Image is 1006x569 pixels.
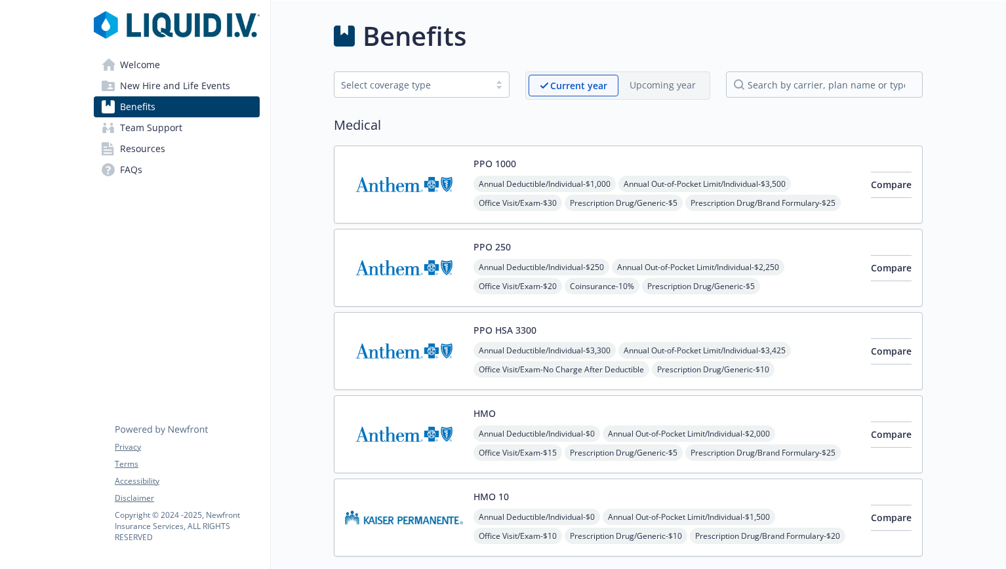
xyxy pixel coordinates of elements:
[871,511,912,524] span: Compare
[334,115,923,135] h2: Medical
[120,138,165,159] span: Resources
[565,528,687,544] span: Prescription Drug/Generic - $10
[94,75,260,96] a: New Hire and Life Events
[871,422,912,448] button: Compare
[871,178,912,191] span: Compare
[603,425,775,442] span: Annual Out-of-Pocket Limit/Individual - $2,000
[871,172,912,198] button: Compare
[871,345,912,357] span: Compare
[473,278,562,294] span: Office Visit/Exam - $20
[473,259,609,275] span: Annual Deductible/Individual - $250
[603,509,775,525] span: Annual Out-of-Pocket Limit/Individual - $1,500
[345,490,463,545] img: Kaiser Permanente Insurance Company carrier logo
[345,157,463,212] img: Anthem Blue Cross carrier logo
[618,342,791,359] span: Annual Out-of-Pocket Limit/Individual - $3,425
[618,75,707,96] span: Upcoming year
[341,78,483,92] div: Select coverage type
[115,458,259,470] a: Terms
[345,323,463,379] img: Anthem Blue Cross carrier logo
[630,78,696,92] p: Upcoming year
[94,117,260,138] a: Team Support
[473,342,616,359] span: Annual Deductible/Individual - $3,300
[473,490,509,503] button: HMO 10
[120,117,182,138] span: Team Support
[685,444,841,461] span: Prescription Drug/Brand Formulary - $25
[94,159,260,180] a: FAQs
[652,361,775,378] span: Prescription Drug/Generic - $10
[120,159,142,180] span: FAQs
[120,54,160,75] span: Welcome
[94,138,260,159] a: Resources
[726,71,923,98] input: search by carrier, plan name or type
[115,492,259,504] a: Disclaimer
[473,444,562,461] span: Office Visit/Exam - $15
[473,240,511,254] button: PPO 250
[871,505,912,531] button: Compare
[642,278,760,294] span: Prescription Drug/Generic - $5
[94,54,260,75] a: Welcome
[685,195,841,211] span: Prescription Drug/Brand Formulary - $25
[363,16,466,56] h1: Benefits
[473,361,649,378] span: Office Visit/Exam - No Charge After Deductible
[871,428,912,441] span: Compare
[473,176,616,192] span: Annual Deductible/Individual - $1,000
[94,96,260,117] a: Benefits
[473,528,562,544] span: Office Visit/Exam - $10
[473,406,496,420] button: HMO
[115,475,259,487] a: Accessibility
[473,195,562,211] span: Office Visit/Exam - $30
[473,425,600,442] span: Annual Deductible/Individual - $0
[565,195,683,211] span: Prescription Drug/Generic - $5
[690,528,845,544] span: Prescription Drug/Brand Formulary - $20
[473,323,536,337] button: PPO HSA 3300
[550,79,607,92] p: Current year
[565,278,639,294] span: Coinsurance - 10%
[120,75,230,96] span: New Hire and Life Events
[115,509,259,543] p: Copyright © 2024 - 2025 , Newfront Insurance Services, ALL RIGHTS RESERVED
[345,240,463,296] img: Anthem Blue Cross carrier logo
[871,338,912,364] button: Compare
[473,157,516,170] button: PPO 1000
[871,255,912,281] button: Compare
[871,262,912,274] span: Compare
[612,259,784,275] span: Annual Out-of-Pocket Limit/Individual - $2,250
[345,406,463,462] img: Anthem Blue Cross carrier logo
[120,96,155,117] span: Benefits
[618,176,791,192] span: Annual Out-of-Pocket Limit/Individual - $3,500
[115,441,259,453] a: Privacy
[565,444,683,461] span: Prescription Drug/Generic - $5
[473,509,600,525] span: Annual Deductible/Individual - $0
